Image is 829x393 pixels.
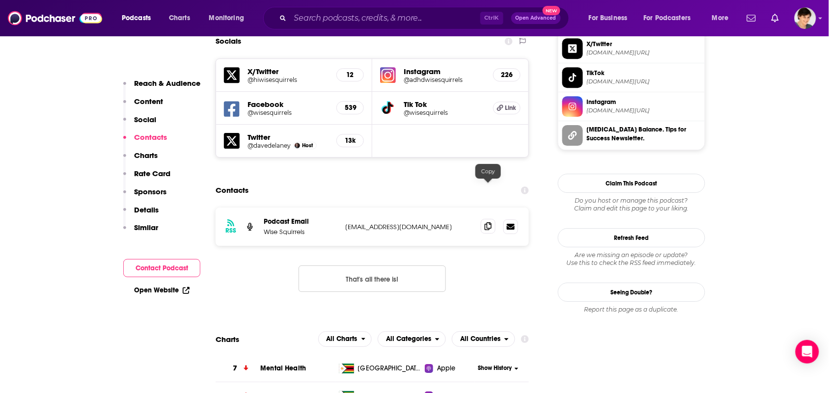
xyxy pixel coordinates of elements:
[134,151,158,160] p: Charts
[123,97,163,115] button: Content
[589,11,628,25] span: For Business
[345,104,356,112] h5: 539
[562,125,701,146] a: [MEDICAL_DATA] Balance. Tips for Success Newsletter.[DOMAIN_NAME]
[318,331,372,347] h2: Platforms
[637,10,705,26] button: open menu
[404,100,485,109] h5: Tik Tok
[123,259,200,277] button: Contact Podcast
[516,16,556,21] span: Open Advanced
[225,227,236,235] h3: RSS
[318,331,372,347] button: open menu
[163,10,196,26] a: Charts
[712,11,729,25] span: More
[795,7,816,29] button: Show profile menu
[587,144,701,145] span: wisesquirrels.com
[404,67,485,76] h5: Instagram
[248,142,291,149] a: @davedelaney
[475,364,522,372] button: Show History
[478,364,512,372] span: Show History
[404,109,485,116] a: @wisesquirrels
[795,7,816,29] span: Logged in as bethwouldknow
[123,169,170,187] button: Rate Card
[558,174,705,193] button: Claim This Podcast
[335,364,425,373] a: [GEOGRAPHIC_DATA]
[260,364,306,372] a: Mental Health
[562,38,701,59] a: X/Twitter[DOMAIN_NAME][URL]
[134,187,166,196] p: Sponsors
[248,67,329,76] h5: X/Twitter
[587,78,701,85] span: tiktok.com/@wisesquirrels
[299,265,446,292] button: Nothing here.
[795,7,816,29] img: User Profile
[248,109,329,116] a: @wisesquirrels
[216,32,241,51] h2: Socials
[134,205,159,214] p: Details
[558,283,705,302] a: Seeing Double?
[452,331,515,347] h2: Countries
[8,9,102,27] img: Podchaser - Follow, Share and Rate Podcasts
[475,164,501,179] div: Copy
[216,355,260,382] a: 7
[705,10,741,26] button: open menu
[558,228,705,247] button: Refresh Feed
[501,71,512,79] h5: 226
[345,71,356,79] h5: 12
[202,10,257,26] button: open menu
[505,104,516,112] span: Link
[587,98,701,106] span: Instagram
[378,331,446,347] h2: Categories
[134,169,170,178] p: Rate Card
[558,197,705,212] div: Claim and edit this page to your liking.
[768,10,783,26] a: Show notifications dropdown
[327,336,358,342] span: All Charts
[511,12,561,24] button: Open AdvancedNew
[345,136,356,145] h5: 13k
[169,11,190,25] span: Charts
[587,107,701,114] span: instagram.com/adhdwisesquirrels
[480,12,503,25] span: Ctrl K
[264,217,337,226] p: Podcast Email
[404,76,485,83] a: @adhdwisesquirrels
[587,125,701,143] span: [MEDICAL_DATA] Balance. Tips for Success Newsletter.
[493,102,521,114] a: Link
[558,306,705,314] div: Report this page as a duplicate.
[216,335,239,344] h2: Charts
[290,10,480,26] input: Search podcasts, credits, & more...
[437,364,456,373] span: Apple
[123,223,158,241] button: Similar
[134,79,200,88] p: Reach & Audience
[264,228,337,236] p: Wise Squirrels
[295,143,300,148] img: Dave Delaney
[123,187,166,205] button: Sponsors
[122,11,151,25] span: Podcasts
[558,197,705,205] span: Do you host or manage this podcast?
[425,364,474,373] a: Apple
[302,142,313,149] span: Host
[123,132,167,151] button: Contacts
[558,251,705,267] div: Are we missing an episode or update? Use this to check the RSS feed immediately.
[216,181,249,200] h2: Contacts
[209,11,244,25] span: Monitoring
[543,6,560,15] span: New
[380,67,396,83] img: iconImage
[123,151,158,169] button: Charts
[123,115,156,133] button: Social
[248,76,329,83] a: @hiwisesquirrels
[562,96,701,117] a: Instagram[DOMAIN_NAME][URL]
[134,286,190,294] a: Open Website
[587,69,701,78] span: TikTok
[134,115,156,124] p: Social
[378,331,446,347] button: open menu
[134,132,167,142] p: Contacts
[358,364,422,373] span: Zimbabwe
[460,336,500,342] span: All Countries
[562,67,701,88] a: TikTok[DOMAIN_NAME][URL]
[248,132,329,142] h5: Twitter
[587,49,701,56] span: twitter.com/hiwisesquirrels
